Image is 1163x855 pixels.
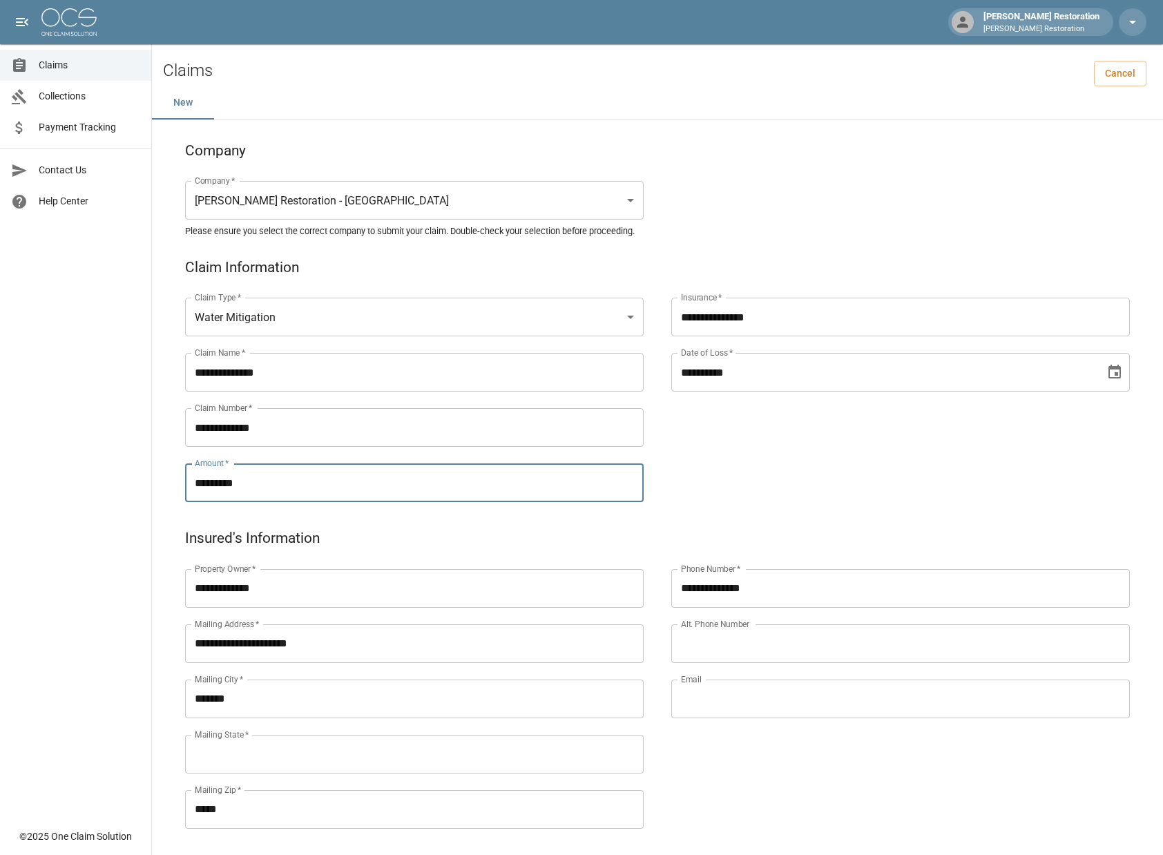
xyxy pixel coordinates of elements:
label: Property Owner [195,563,256,575]
span: Collections [39,89,140,104]
label: Claim Number [195,402,252,414]
label: Alt. Phone Number [681,618,749,630]
label: Mailing Zip [195,784,242,796]
button: open drawer [8,8,36,36]
label: Claim Type [195,291,241,303]
span: Contact Us [39,163,140,177]
span: Claims [39,58,140,73]
div: [PERSON_NAME] Restoration [978,10,1105,35]
label: Claim Name [195,347,245,358]
div: Water Mitigation [185,298,644,336]
button: New [152,86,214,119]
div: © 2025 One Claim Solution [19,829,132,843]
label: Mailing State [195,729,249,740]
a: Cancel [1094,61,1146,86]
button: Choose date, selected date is Aug 1, 2025 [1101,358,1128,386]
label: Email [681,673,702,685]
label: Company [195,175,236,186]
h5: Please ensure you select the correct company to submit your claim. Double-check your selection be... [185,225,1130,237]
span: Payment Tracking [39,120,140,135]
div: [PERSON_NAME] Restoration - [GEOGRAPHIC_DATA] [185,181,644,220]
img: ocs-logo-white-transparent.png [41,8,97,36]
label: Mailing Address [195,618,259,630]
label: Phone Number [681,563,740,575]
label: Mailing City [195,673,244,685]
p: [PERSON_NAME] Restoration [983,23,1099,35]
div: dynamic tabs [152,86,1163,119]
label: Amount [195,457,229,469]
label: Insurance [681,291,722,303]
h2: Claims [163,61,213,81]
span: Help Center [39,194,140,209]
label: Date of Loss [681,347,733,358]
